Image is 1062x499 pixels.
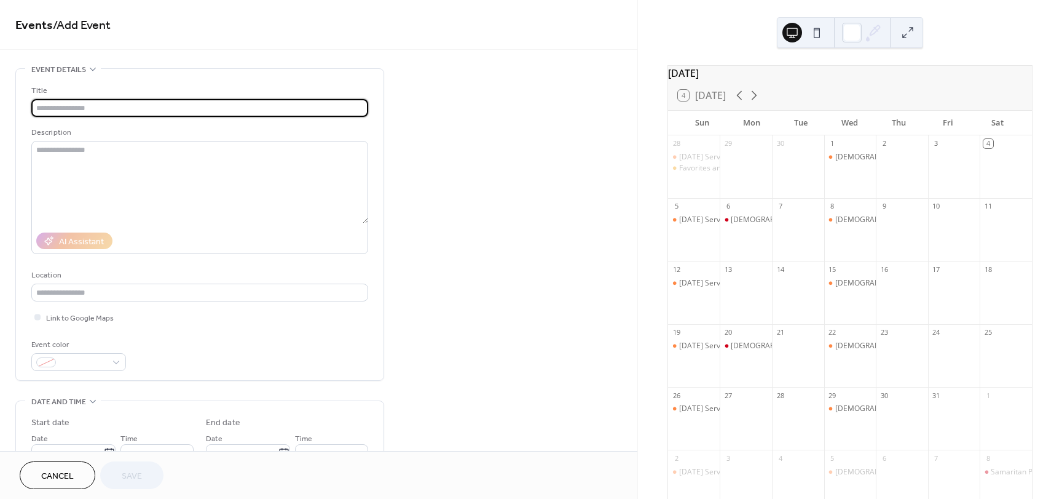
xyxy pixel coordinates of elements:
div: [DATE] Services [679,404,734,414]
span: Cancel [41,470,74,483]
div: Bible Study [824,404,876,414]
div: 1 [983,391,993,400]
span: Date and time [31,396,86,409]
div: Fri [924,111,973,135]
div: Sunday Services [668,278,720,289]
div: 5 [672,202,681,211]
div: [DATE] Services [679,341,734,351]
div: [DATE] Services [679,278,734,289]
div: 11 [983,202,993,211]
div: 3 [932,139,941,148]
div: [DATE] Services [679,467,734,477]
div: 22 [828,328,837,337]
div: Bible Study [824,215,876,225]
div: Thu [875,111,924,135]
div: 26 [672,391,681,400]
div: Title [31,84,366,97]
button: Cancel [20,461,95,489]
div: 9 [879,202,889,211]
div: 4 [776,453,785,463]
div: 28 [776,391,785,400]
div: Sun [678,111,727,135]
div: Bible Study [824,467,876,477]
div: 18 [983,265,993,274]
div: [DEMOGRAPHIC_DATA] Study [835,278,937,289]
div: [DEMOGRAPHIC_DATA] Pre-Packing [731,341,854,351]
div: 30 [879,391,889,400]
div: Start date [31,417,69,429]
a: Events [15,14,53,38]
div: Sunday Services [668,467,720,477]
div: Event color [31,338,124,351]
div: Bible Study [824,341,876,351]
div: Favorites and Fellowship [679,163,763,174]
div: 29 [723,139,733,148]
div: 15 [828,265,837,274]
div: 2 [879,139,889,148]
div: 31 [932,391,941,400]
div: Samaritan Purse Packing Day! [980,467,1032,477]
div: Tue [776,111,825,135]
span: Time [295,433,312,445]
div: 3 [723,453,733,463]
div: 29 [828,391,837,400]
div: 14 [776,265,785,274]
div: 1 [828,139,837,148]
div: 19 [672,328,681,337]
div: [DATE] [668,66,1032,81]
div: [DEMOGRAPHIC_DATA] Study [835,467,937,477]
div: 30 [776,139,785,148]
div: Location [31,269,366,282]
div: 8 [828,202,837,211]
div: Wed [825,111,875,135]
div: 8 [983,453,993,463]
span: Date [31,433,48,445]
div: 4 [983,139,993,148]
div: Description [31,126,366,139]
div: 25 [983,328,993,337]
div: 20 [723,328,733,337]
span: Event details [31,63,86,76]
div: 2 [672,453,681,463]
div: 21 [776,328,785,337]
div: Ladies Pre-Packing [720,341,772,351]
div: 16 [879,265,889,274]
div: [DEMOGRAPHIC_DATA] Study [835,404,937,414]
span: Link to Google Maps [46,312,114,325]
span: Date [206,433,222,445]
div: 23 [879,328,889,337]
div: Sat [973,111,1022,135]
div: Favorites and Fellowship [668,163,720,174]
div: 7 [932,453,941,463]
div: Sunday Services [668,152,720,162]
div: 17 [932,265,941,274]
div: End date [206,417,240,429]
span: / Add Event [53,14,111,38]
span: Time [120,433,138,445]
div: 12 [672,265,681,274]
div: Bible Study [824,152,876,162]
div: 6 [879,453,889,463]
div: [DEMOGRAPHIC_DATA] Study [835,152,937,162]
div: 10 [932,202,941,211]
div: [DATE] Services [679,152,734,162]
div: Ladies Pre-Packing [720,215,772,225]
div: 28 [672,139,681,148]
div: Bible Study [824,278,876,289]
div: [DEMOGRAPHIC_DATA] Study [835,215,937,225]
div: [DATE] Services [679,215,734,225]
div: Sunday Services [668,215,720,225]
div: [DEMOGRAPHIC_DATA] Study [835,341,937,351]
div: 5 [828,453,837,463]
div: 6 [723,202,733,211]
div: 24 [932,328,941,337]
div: Sunday Services [668,404,720,414]
div: 27 [723,391,733,400]
div: Mon [727,111,776,135]
div: [DEMOGRAPHIC_DATA] Pre-Packing [731,215,854,225]
div: 13 [723,265,733,274]
div: Sunday Services [668,341,720,351]
div: 7 [776,202,785,211]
